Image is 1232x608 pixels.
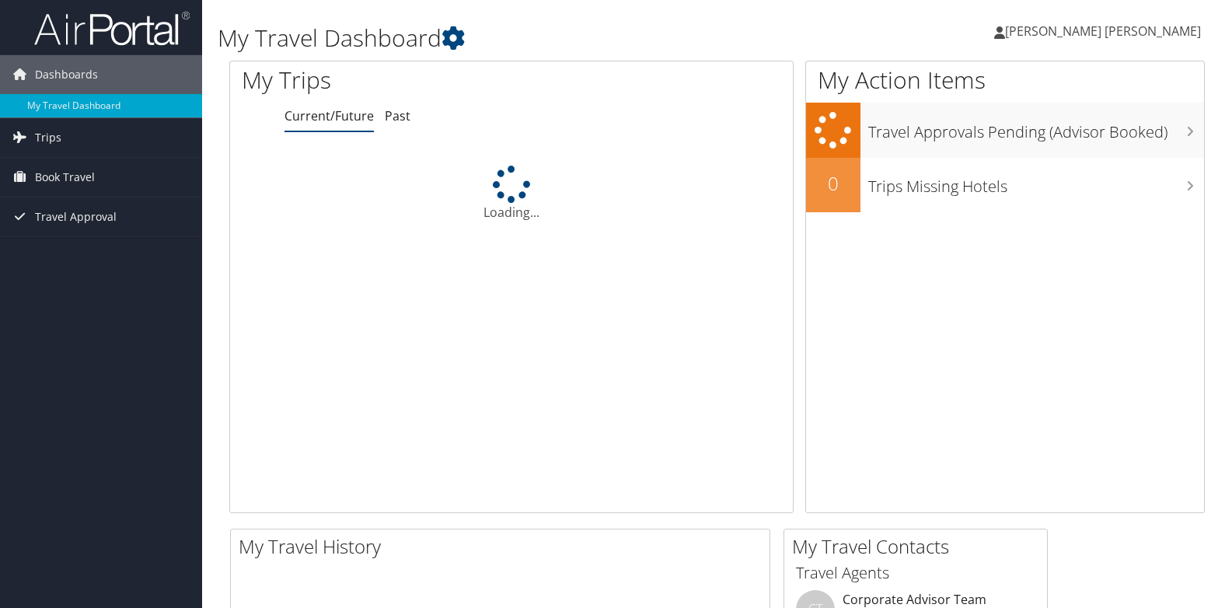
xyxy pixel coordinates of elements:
a: [PERSON_NAME] [PERSON_NAME] [994,8,1216,54]
span: Travel Approval [35,197,117,236]
h2: 0 [806,170,860,197]
h3: Travel Agents [796,562,1035,584]
h2: My Travel Contacts [792,533,1047,560]
span: Trips [35,118,61,157]
a: Past [385,107,410,124]
span: [PERSON_NAME] [PERSON_NAME] [1005,23,1201,40]
h3: Travel Approvals Pending (Advisor Booked) [868,114,1204,143]
h1: My Travel Dashboard [218,22,884,54]
h1: My Action Items [806,64,1204,96]
h3: Trips Missing Hotels [868,168,1204,197]
a: Current/Future [284,107,374,124]
span: Dashboards [35,55,98,94]
h2: My Travel History [239,533,770,560]
img: airportal-logo.png [34,10,190,47]
h1: My Trips [242,64,546,96]
a: Travel Approvals Pending (Advisor Booked) [806,103,1204,158]
a: 0Trips Missing Hotels [806,158,1204,212]
div: Loading... [230,166,793,222]
span: Book Travel [35,158,95,197]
